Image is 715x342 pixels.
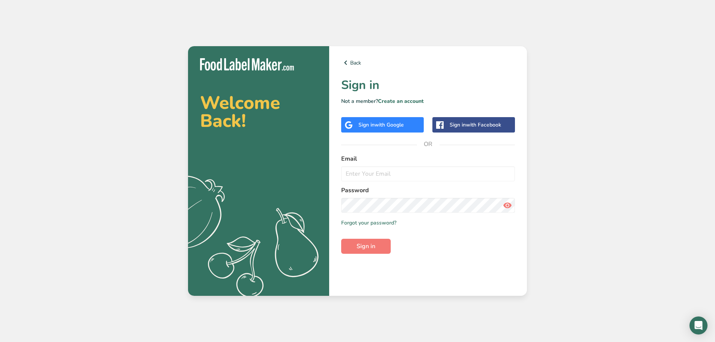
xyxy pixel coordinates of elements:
[378,98,424,105] a: Create an account
[375,121,404,128] span: with Google
[200,58,294,71] img: Food Label Maker
[417,133,440,155] span: OR
[466,121,501,128] span: with Facebook
[358,121,404,129] div: Sign in
[341,97,515,105] p: Not a member?
[357,242,375,251] span: Sign in
[200,94,317,130] h2: Welcome Back!
[341,186,515,195] label: Password
[341,154,515,163] label: Email
[341,239,391,254] button: Sign in
[341,166,515,181] input: Enter Your Email
[341,76,515,94] h1: Sign in
[450,121,501,129] div: Sign in
[341,219,396,227] a: Forgot your password?
[341,58,515,67] a: Back
[689,316,707,334] div: Open Intercom Messenger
